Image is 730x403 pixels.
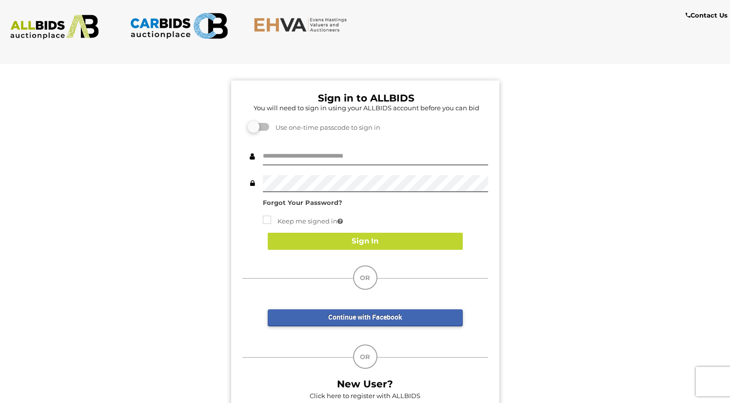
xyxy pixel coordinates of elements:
[686,11,728,19] b: Contact Us
[271,123,380,131] span: Use one-time passcode to sign in
[245,104,488,111] h5: You will need to sign in using your ALLBIDS account before you can bid
[686,10,730,21] a: Contact Us
[263,216,343,227] label: Keep me signed in
[353,265,377,290] div: OR
[268,309,463,326] a: Continue with Facebook
[318,92,414,104] b: Sign in to ALLBIDS
[254,17,352,32] img: EHVA.com.au
[337,378,393,390] b: New User?
[353,344,377,369] div: OR
[263,199,342,206] a: Forgot Your Password?
[5,15,104,40] img: ALLBIDS.com.au
[310,392,420,400] a: Click here to register with ALLBIDS
[268,233,463,250] button: Sign In
[130,10,228,42] img: CARBIDS.com.au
